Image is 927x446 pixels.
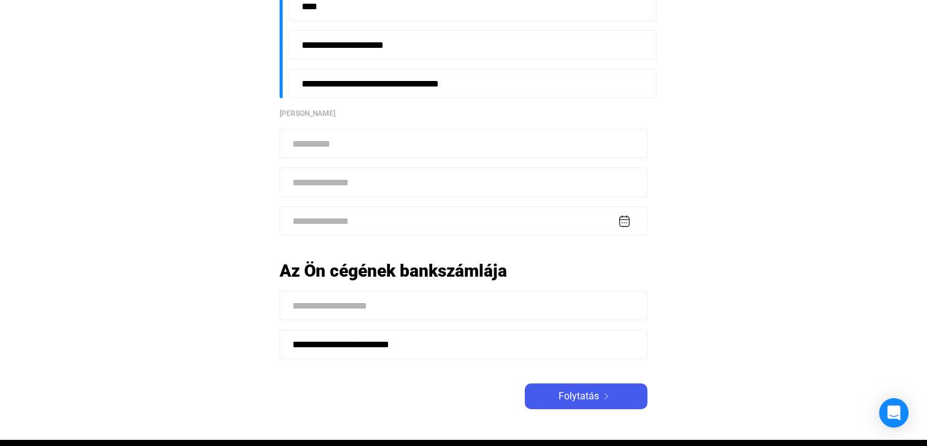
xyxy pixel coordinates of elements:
div: [PERSON_NAME] [280,107,647,120]
img: arrow-right-white [599,393,614,399]
div: Open Intercom Messenger [879,398,909,428]
span: Folytatás [559,389,599,404]
button: Folytatásarrow-right-white [525,383,647,409]
h2: Az Ön cégének bankszámlája [280,260,647,282]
